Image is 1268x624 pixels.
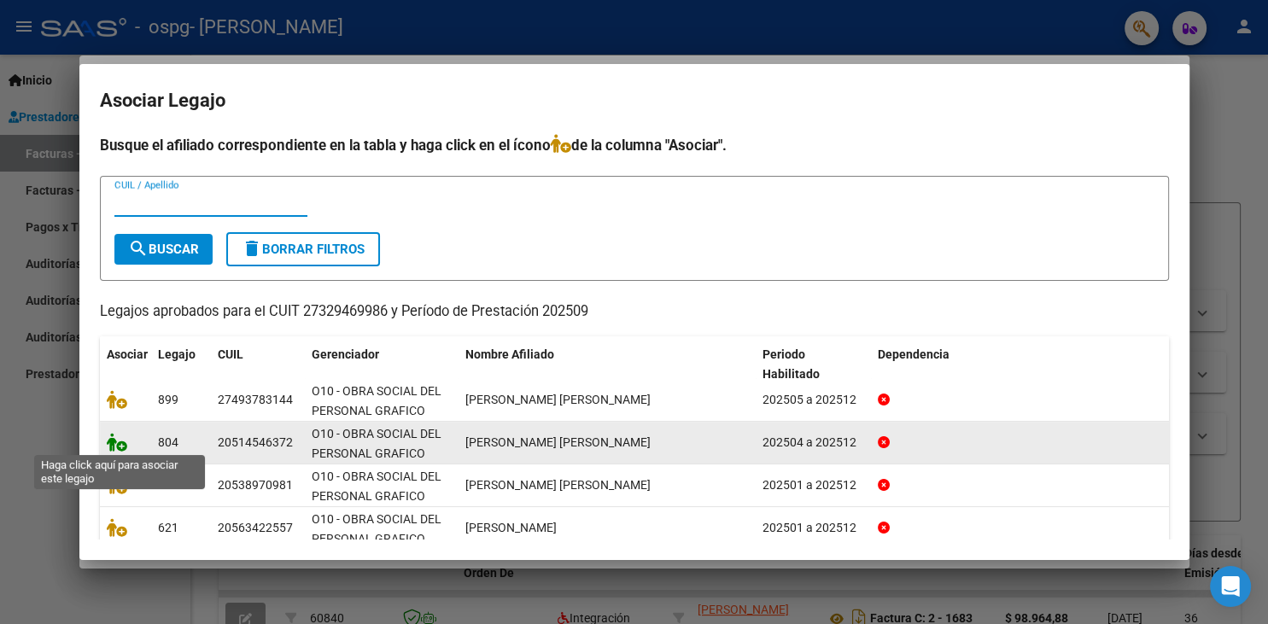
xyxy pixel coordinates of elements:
p: Legajos aprobados para el CUIT 27329469986 y Período de Prestación 202509 [100,301,1169,323]
span: O10 - OBRA SOCIAL DEL PERSONAL GRAFICO [312,427,441,460]
span: RECALDE SUAREZ MATEO EZEQUIEL [465,435,651,449]
span: Asociar [107,347,148,361]
span: O10 - OBRA SOCIAL DEL PERSONAL GRAFICO [312,512,441,545]
span: Borrar Filtros [242,242,365,257]
span: Buscar [128,242,199,257]
span: Legajo [158,347,196,361]
mat-icon: delete [242,238,262,259]
button: Buscar [114,234,213,265]
span: O10 - OBRA SOCIAL DEL PERSONAL GRAFICO [312,384,441,417]
span: CUIL [218,347,243,361]
mat-icon: search [128,238,149,259]
span: ACOSTA ORTIZ LOURDES TRINIDAD [465,393,651,406]
div: Open Intercom Messenger [1210,566,1251,607]
div: 20514546372 [218,433,293,452]
span: Nombre Afiliado [465,347,554,361]
span: 899 [158,393,178,406]
span: Dependencia [878,347,950,361]
span: 804 [158,435,178,449]
div: 20538970981 [218,475,293,495]
span: 621 [158,521,178,534]
div: 202501 a 202512 [763,475,864,495]
h4: Busque el afiliado correspondiente en la tabla y haga click en el ícono de la columna "Asociar". [100,134,1169,156]
div: 27493783144 [218,390,293,410]
div: 202501 a 202512 [763,518,864,538]
h2: Asociar Legajo [100,85,1169,117]
span: Periodo Habilitado [763,347,820,381]
div: 202504 a 202512 [763,433,864,452]
span: Gerenciador [312,347,379,361]
span: 622 [158,478,178,492]
datatable-header-cell: Periodo Habilitado [756,336,871,393]
span: VELARDEZ FIDEL ADRIAN [465,478,651,492]
button: Borrar Filtros [226,232,380,266]
datatable-header-cell: Gerenciador [305,336,459,393]
datatable-header-cell: Dependencia [871,336,1169,393]
datatable-header-cell: Legajo [151,336,211,393]
div: 20563422557 [218,518,293,538]
div: 202505 a 202512 [763,390,864,410]
span: O10 - OBRA SOCIAL DEL PERSONAL GRAFICO [312,469,441,503]
datatable-header-cell: Nombre Afiliado [459,336,757,393]
span: VELARDEZ CIRO AGUSTIN [465,521,557,534]
datatable-header-cell: Asociar [100,336,151,393]
datatable-header-cell: CUIL [211,336,305,393]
